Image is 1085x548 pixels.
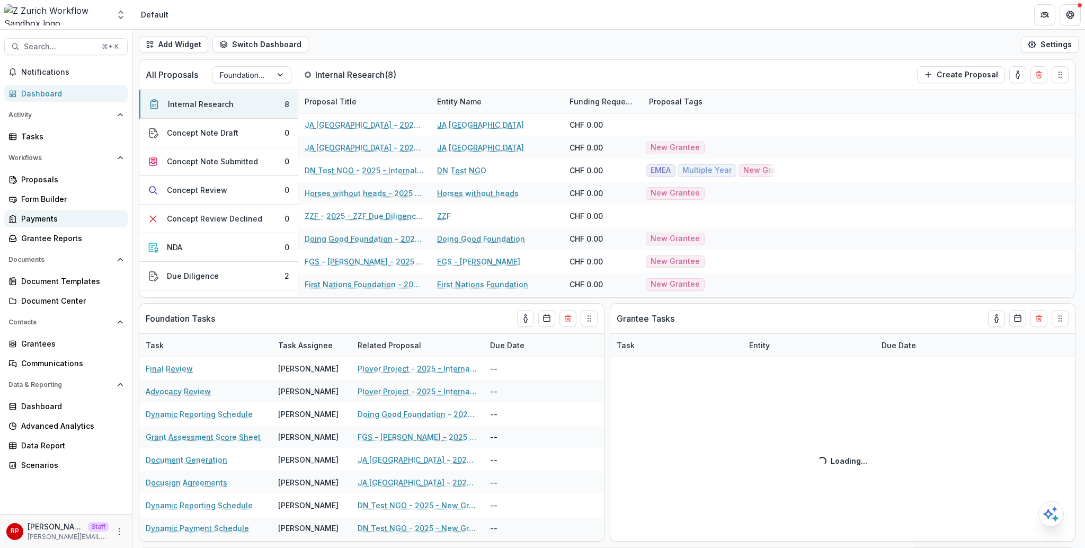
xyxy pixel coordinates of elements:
button: Switch Dashboard [212,36,308,53]
span: Multiple Year [682,166,732,175]
div: CHF 0.00 [570,233,603,244]
div: Due Date [484,334,563,357]
span: Workflows [8,154,113,162]
div: CHF 0.00 [570,210,603,222]
div: Proposal Title [298,96,363,107]
div: Tasks [21,131,119,142]
div: Scenarios [21,459,119,471]
a: ZZF - 2025 - ZZF Due Diligence Questionnaire [305,210,424,222]
button: Partners [1034,4,1055,25]
div: Concept Review Declined [167,213,262,224]
button: Drag [1052,66,1069,83]
div: Document Center [21,295,119,306]
button: Get Help [1060,4,1081,25]
span: Activity [8,111,113,119]
a: Dynamic Reporting Schedule [146,409,253,420]
span: Search... [24,42,95,51]
a: DN Test NGO - 2025 - Internal Research Form [305,165,424,176]
button: Open AI Assistant [1038,501,1064,527]
div: -- [484,380,563,403]
a: Dashboard [4,85,128,102]
a: Proposals [4,171,128,188]
a: Form Builder [4,190,128,208]
div: 0 [284,184,289,196]
div: Entity Name [431,90,563,113]
div: Grantee Reports [21,233,119,244]
button: Calendar [1009,310,1026,327]
a: JA [GEOGRAPHIC_DATA] [437,119,524,130]
div: -- [484,357,563,380]
div: Related Proposal [351,340,428,351]
a: Horses without heads - 2025 - New Grant Application [305,188,424,199]
a: Tasks [4,128,128,145]
div: Task Assignee [272,340,339,351]
a: Grant Assessment Score Sheet [146,431,261,443]
a: DN Test NGO - 2025 - New Grant Application [358,500,477,511]
button: Concept Review0 [139,176,298,205]
div: 2 [284,270,289,281]
button: Open Documents [4,251,128,268]
div: Proposal Tags [643,96,709,107]
div: [PERSON_NAME] [278,363,339,374]
div: Related Proposal [351,334,484,357]
div: -- [484,403,563,426]
button: toggle-assigned-to-me [988,310,1005,327]
a: Doing Good Foundation - 2025 - New Grant Application [305,233,424,244]
a: JA [GEOGRAPHIC_DATA] - 2025 - Internal Research Form [358,477,477,488]
div: 0 [284,156,289,167]
button: Add Widget [139,36,208,53]
div: [PERSON_NAME] [278,386,339,397]
div: -- [484,426,563,448]
button: Calendar [538,310,555,327]
button: Delete card [559,310,576,327]
div: -- [484,517,563,540]
div: [PERSON_NAME] [278,409,339,420]
div: CHF 0.00 [570,142,603,153]
div: Payments [21,213,119,224]
a: Doing Good Foundation - 2025 - New Grant Application [358,409,477,420]
a: FGS - [PERSON_NAME] - 2025 - New Grant Application [305,256,424,267]
div: NDA [167,242,182,253]
a: DN Test NGO - 2025 - New Grant Application [358,523,477,534]
span: EMEA [651,166,671,175]
a: FGS - [PERSON_NAME] - 2025 - New Grant Application [358,431,477,443]
div: [PERSON_NAME] [278,500,339,511]
button: Notifications [4,64,128,81]
div: Funding Requested [563,90,643,113]
div: Proposal Tags [643,90,775,113]
div: CHF 0.00 [570,165,603,176]
a: Grantee Reports [4,229,128,247]
div: CHF 0.00 [570,119,603,130]
div: Concept Note Draft [167,127,238,138]
div: Document Templates [21,276,119,287]
div: Form Builder [21,193,119,205]
div: Task [139,340,170,351]
div: [PERSON_NAME] [278,431,339,443]
div: Internal Research [168,99,234,110]
button: Open Data & Reporting [4,376,128,393]
button: Concept Note Draft0 [139,119,298,147]
p: Grantee Tasks [617,312,674,325]
button: Search... [4,38,128,55]
p: Staff [88,522,109,532]
a: Plover Project - 2025 - Internal Research Form [358,363,477,374]
span: New Grantee [651,234,700,243]
div: [PERSON_NAME] [278,454,339,465]
div: Due Diligence [167,270,219,281]
a: Doing Good Foundation [437,233,525,244]
div: Task [139,334,272,357]
a: Dynamic Reporting Schedule [146,500,253,511]
div: Concept Note Submitted [167,156,258,167]
a: JA [GEOGRAPHIC_DATA] - 2025 - New Grant Application [305,142,424,153]
span: New Grantee [651,257,700,266]
div: Grantees [21,338,119,349]
div: Data Report [21,440,119,451]
button: Settings [1021,36,1079,53]
div: Due Date [484,340,531,351]
div: Proposals [21,174,119,185]
a: First Nations Foundation [437,279,528,290]
a: DN Test NGO [437,165,486,176]
button: More [113,525,126,538]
